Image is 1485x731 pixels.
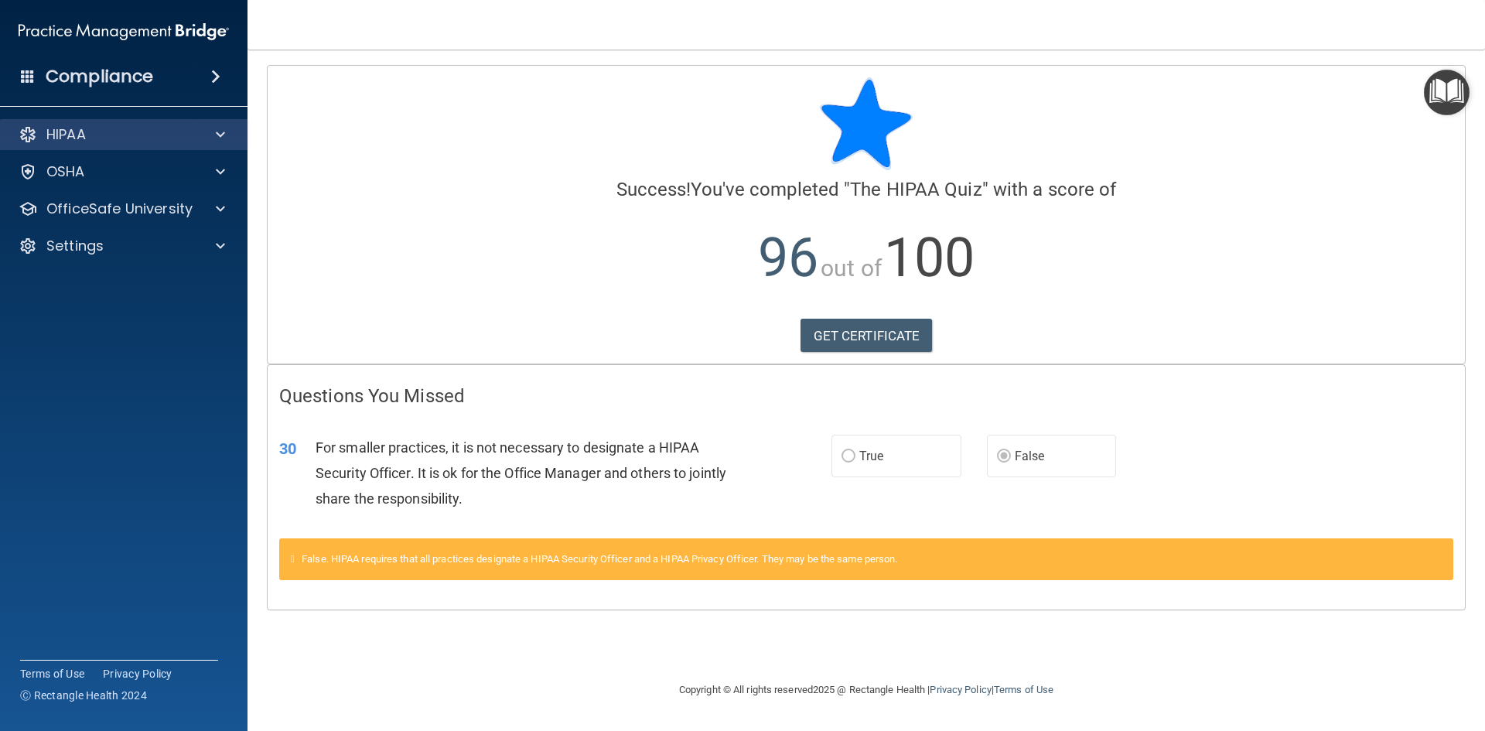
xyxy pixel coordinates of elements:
a: HIPAA [19,125,225,144]
span: False. HIPAA requires that all practices designate a HIPAA Security Officer and a HIPAA Privacy O... [302,553,897,565]
input: False [997,451,1011,463]
a: Settings [19,237,225,255]
span: out of [821,254,882,282]
a: OSHA [19,162,225,181]
span: Success! [616,179,691,200]
span: The HIPAA Quiz [850,179,981,200]
a: OfficeSafe University [19,200,225,218]
h4: You've completed " " with a score of [279,179,1453,200]
span: For smaller practices, it is not necessary to designate a HIPAA Security Officer. It is ok for th... [316,439,726,507]
span: False [1015,449,1045,463]
img: PMB logo [19,16,229,47]
h4: Compliance [46,66,153,87]
p: OfficeSafe University [46,200,193,218]
span: True [859,449,883,463]
span: 96 [758,226,818,289]
p: HIPAA [46,125,86,144]
a: GET CERTIFICATE [801,319,933,353]
p: Settings [46,237,104,255]
a: Terms of Use [994,684,1053,695]
button: Open Resource Center [1424,70,1470,115]
input: True [841,451,855,463]
p: OSHA [46,162,85,181]
a: Privacy Policy [103,666,172,681]
img: blue-star-rounded.9d042014.png [820,77,913,170]
div: Copyright © All rights reserved 2025 @ Rectangle Health | | [584,665,1149,715]
h4: Questions You Missed [279,386,1453,406]
span: 30 [279,439,296,458]
span: Ⓒ Rectangle Health 2024 [20,688,147,703]
a: Terms of Use [20,666,84,681]
span: 100 [884,226,975,289]
a: Privacy Policy [930,684,991,695]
